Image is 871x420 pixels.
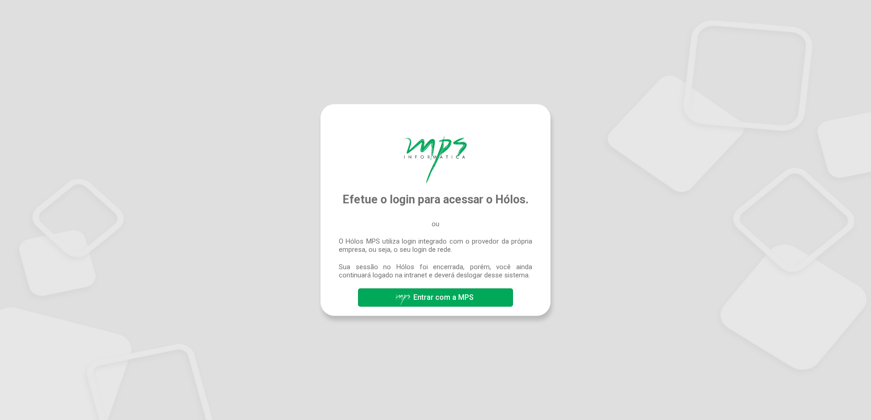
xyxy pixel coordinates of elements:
[339,263,532,279] span: Sua sessão no Hólos foi encerrada, porém, você ainda continuará logado na intranet e deverá deslo...
[432,220,439,228] span: ou
[404,136,466,184] img: Hólos Mps Digital
[342,193,529,206] span: Efetue o login para acessar o Hólos.
[339,237,532,254] span: O Hólos MPS utiliza login integrado com o provedor da própria empresa, ou seja, o seu login de rede.
[413,293,474,302] span: Entrar com a MPS
[358,288,513,307] button: Entrar com a MPS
